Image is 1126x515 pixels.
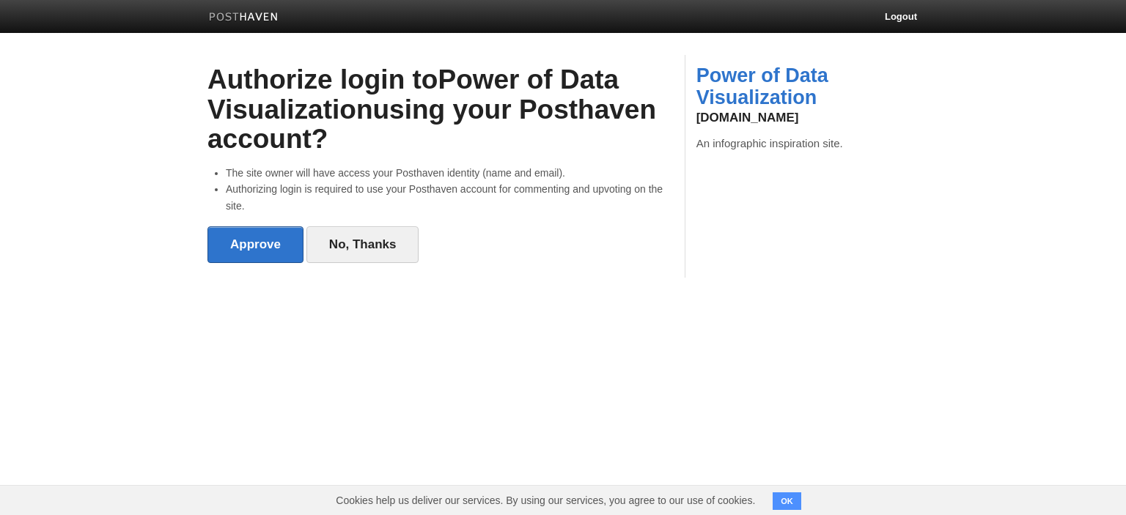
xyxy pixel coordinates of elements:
p: An infographic inspiration site. [696,136,919,151]
a: No, Thanks [306,226,419,263]
button: OK [773,492,801,510]
li: The site owner will have access your Posthaven identity (name and email). [226,165,674,181]
li: Authorizing login is required to use your Posthaven account for commenting and upvoting on the site. [226,181,674,214]
img: Posthaven-bar [209,12,279,23]
a: Power of Data Visualization [696,64,828,108]
a: [DOMAIN_NAME] [696,111,799,125]
h2: Authorize login to using your Posthaven account? [207,65,674,155]
input: Approve [207,226,303,263]
strong: Power of Data Visualization [207,64,619,125]
span: Cookies help us deliver our services. By using our services, you agree to our use of cookies. [321,486,770,515]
